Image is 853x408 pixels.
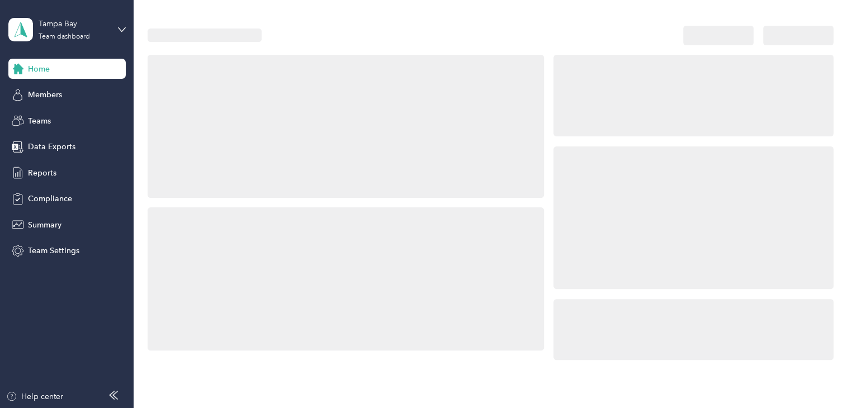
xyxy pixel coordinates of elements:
[28,63,50,75] span: Home
[6,391,63,402] button: Help center
[28,167,56,179] span: Reports
[28,141,75,153] span: Data Exports
[28,245,79,257] span: Team Settings
[28,89,62,101] span: Members
[28,115,51,127] span: Teams
[28,193,72,205] span: Compliance
[790,345,853,408] iframe: Everlance-gr Chat Button Frame
[39,34,90,40] div: Team dashboard
[28,219,61,231] span: Summary
[39,18,108,30] div: Tampa Bay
